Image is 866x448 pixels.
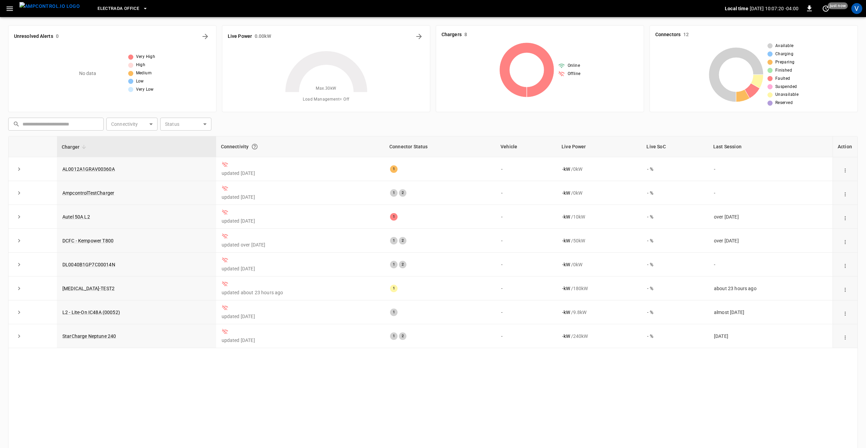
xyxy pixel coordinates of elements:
[562,261,570,268] p: - kW
[56,33,59,40] h6: 0
[496,300,557,324] td: -
[775,51,793,58] span: Charging
[496,157,557,181] td: -
[221,140,380,153] div: Connectivity
[708,300,833,324] td: almost [DATE]
[14,331,24,341] button: expand row
[840,333,850,340] div: action cell options
[136,62,146,69] span: High
[19,2,80,11] img: ampcontrol.io logo
[840,237,850,244] div: action cell options
[655,31,681,39] h6: Connectors
[708,205,833,229] td: over [DATE]
[562,333,570,340] p: - kW
[708,253,833,277] td: -
[390,285,398,292] div: 1
[562,285,636,292] div: / 180 kW
[562,190,636,196] div: / 0 kW
[642,136,708,157] th: Live SoC
[14,259,24,270] button: expand row
[840,261,850,268] div: action cell options
[385,136,496,157] th: Connector Status
[62,262,115,267] a: DL0040B1GP7C00014N
[562,309,570,316] p: - kW
[562,237,570,244] p: - kW
[399,189,406,197] div: 2
[750,5,798,12] p: [DATE] 10:07:20 -04:00
[14,307,24,317] button: expand row
[557,136,642,157] th: Live Power
[775,43,794,49] span: Available
[775,100,793,106] span: Reserved
[496,253,557,277] td: -
[136,86,154,93] span: Very Low
[642,253,708,277] td: - %
[496,136,557,157] th: Vehicle
[642,229,708,253] td: - %
[642,277,708,300] td: - %
[228,33,252,40] h6: Live Power
[496,277,557,300] td: -
[708,181,833,205] td: -
[775,67,792,74] span: Finished
[14,236,24,246] button: expand row
[562,190,570,196] p: - kW
[562,213,636,220] div: / 10 kW
[95,2,151,15] button: Electrada Office
[828,2,848,9] span: just now
[775,59,795,66] span: Preparing
[136,70,152,77] span: Medium
[14,164,24,174] button: expand row
[568,71,581,77] span: Offline
[840,213,850,220] div: action cell options
[642,157,708,181] td: - %
[62,143,88,151] span: Charger
[249,140,261,153] button: Connection between the charger and our software.
[222,337,379,344] p: updated [DATE]
[222,218,379,224] p: updated [DATE]
[62,166,115,172] a: AL0012A1GRAV00360A
[496,205,557,229] td: -
[496,324,557,348] td: -
[390,165,398,173] div: 1
[414,31,424,42] button: Energy Overview
[136,54,155,60] span: Very High
[62,286,115,291] a: [MEDICAL_DATA]-TEST2
[840,309,850,316] div: action cell options
[390,237,398,244] div: 1
[840,285,850,292] div: action cell options
[62,190,114,196] a: AmpcontrolTestCharger
[840,190,850,196] div: action cell options
[562,261,636,268] div: / 0 kW
[390,309,398,316] div: 1
[496,229,557,253] td: -
[775,91,798,98] span: Unavailable
[840,166,850,173] div: action cell options
[62,333,116,339] a: StarCharge Neptune 240
[708,136,833,157] th: Last Session
[222,289,379,296] p: updated about 23 hours ago
[464,31,467,39] h6: 8
[708,277,833,300] td: about 23 hours ago
[642,181,708,205] td: - %
[568,62,580,69] span: Online
[683,31,689,39] h6: 12
[200,31,211,42] button: All Alerts
[390,261,398,268] div: 1
[316,85,336,92] span: Max. 30 kW
[14,212,24,222] button: expand row
[399,332,406,340] div: 2
[820,3,831,14] button: set refresh interval
[442,31,462,39] h6: Chargers
[79,70,96,77] p: No data
[562,237,636,244] div: / 50 kW
[562,213,570,220] p: - kW
[562,285,570,292] p: - kW
[562,166,570,173] p: - kW
[222,194,379,200] p: updated [DATE]
[496,181,557,205] td: -
[642,205,708,229] td: - %
[62,310,120,315] a: L2 - Lite-On IC48A (00052)
[851,3,862,14] div: profile-icon
[562,166,636,173] div: / 0 kW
